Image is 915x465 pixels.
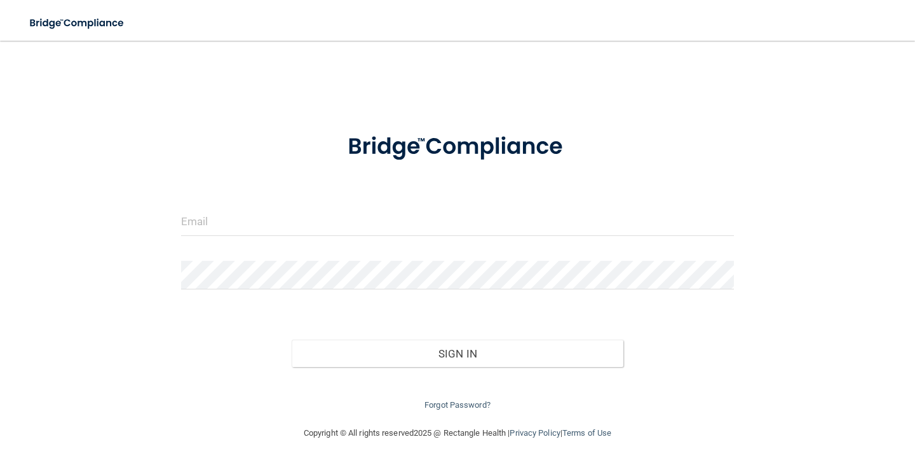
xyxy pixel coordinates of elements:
a: Terms of Use [562,428,611,438]
a: Privacy Policy [510,428,560,438]
img: bridge_compliance_login_screen.278c3ca4.svg [19,10,136,36]
input: Email [181,207,734,236]
button: Sign In [292,340,623,368]
div: Copyright © All rights reserved 2025 @ Rectangle Health | | [226,413,689,454]
img: bridge_compliance_login_screen.278c3ca4.svg [324,117,591,177]
a: Forgot Password? [424,400,491,410]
